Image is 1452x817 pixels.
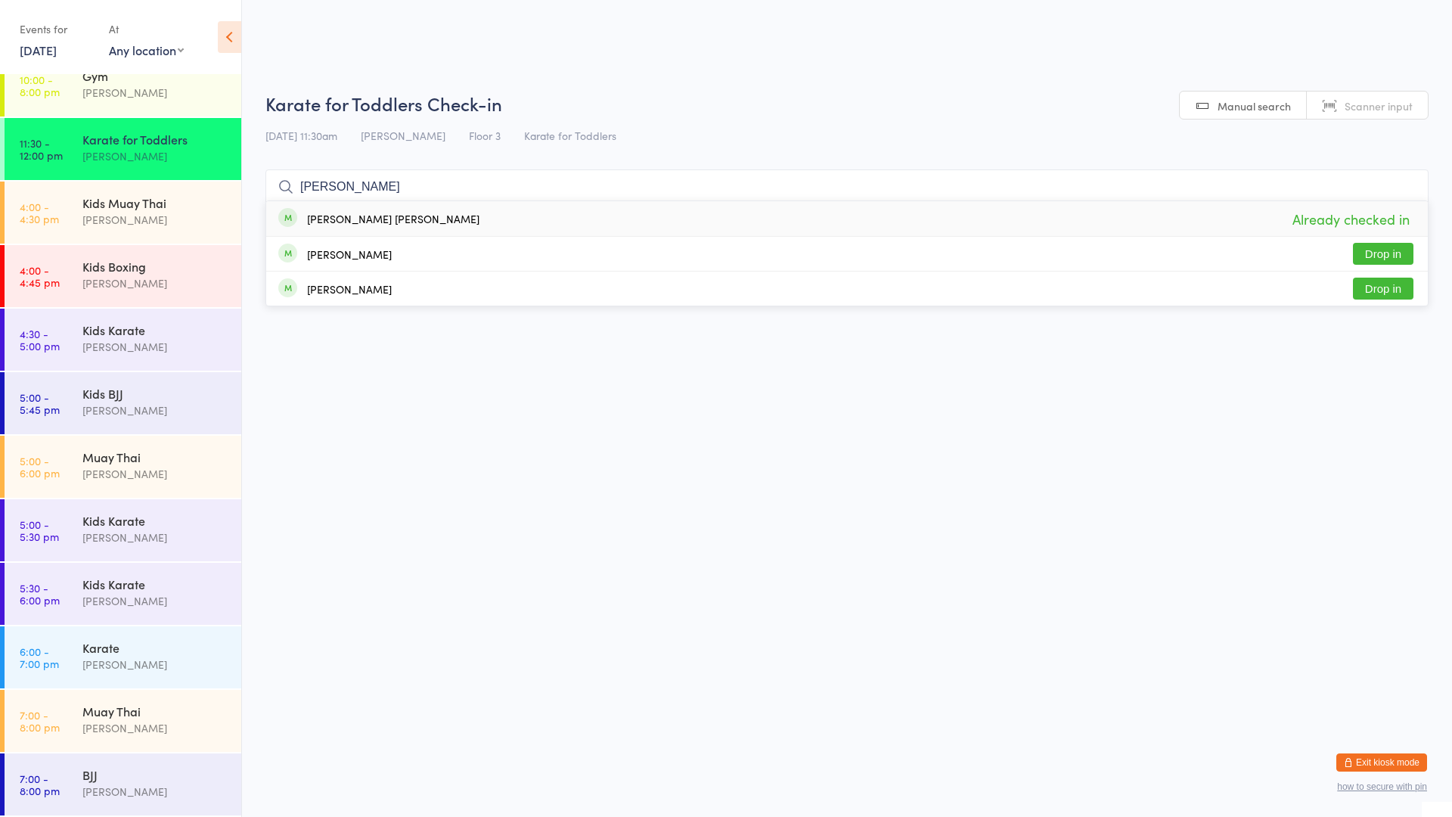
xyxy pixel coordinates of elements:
a: 6:00 -7:00 pmKarate[PERSON_NAME] [5,626,241,688]
time: 10:00 - 8:00 pm [20,73,60,98]
a: 4:30 -5:00 pmKids Karate[PERSON_NAME] [5,309,241,371]
a: 5:00 -5:30 pmKids Karate[PERSON_NAME] [5,499,241,561]
time: 5:30 - 6:00 pm [20,582,60,606]
time: 5:00 - 5:45 pm [20,391,60,415]
div: [PERSON_NAME] [82,719,228,737]
a: 5:00 -5:45 pmKids BJJ[PERSON_NAME] [5,372,241,434]
a: 7:00 -8:00 pmBJJ[PERSON_NAME] [5,753,241,815]
time: 5:00 - 6:00 pm [20,455,60,479]
div: Gym [82,67,228,84]
div: [PERSON_NAME] [82,529,228,546]
div: Kids Muay Thai [82,194,228,211]
div: Kids BJJ [82,385,228,402]
div: Kids Karate [82,322,228,338]
time: 7:00 - 8:00 pm [20,709,60,733]
a: 10:00 -8:00 pmGym[PERSON_NAME] [5,54,241,116]
div: BJJ [82,766,228,783]
div: Events for [20,17,94,42]
button: Exit kiosk mode [1336,753,1427,772]
button: Drop in [1353,243,1413,265]
button: how to secure with pin [1337,781,1427,792]
a: 5:30 -6:00 pmKids Karate[PERSON_NAME] [5,563,241,625]
span: Karate for Toddlers [524,128,616,143]
div: Muay Thai [82,449,228,465]
div: [PERSON_NAME] [82,783,228,800]
time: 7:00 - 8:00 pm [20,772,60,797]
div: [PERSON_NAME] [82,211,228,228]
a: 11:30 -12:00 pmKarate for Toddlers[PERSON_NAME] [5,118,241,180]
div: [PERSON_NAME] [82,656,228,673]
span: [DATE] 11:30am [265,128,337,143]
span: Floor 3 [469,128,501,143]
a: 7:00 -8:00 pmMuay Thai[PERSON_NAME] [5,690,241,752]
span: Scanner input [1345,98,1413,113]
a: 4:00 -4:30 pmKids Muay Thai[PERSON_NAME] [5,182,241,244]
span: [PERSON_NAME] [361,128,445,143]
time: 11:30 - 12:00 pm [20,137,63,161]
div: [PERSON_NAME] [82,275,228,292]
time: 4:00 - 4:45 pm [20,264,60,288]
div: Any location [109,42,184,58]
div: [PERSON_NAME] [PERSON_NAME] [307,213,479,225]
a: 4:00 -4:45 pmKids Boxing[PERSON_NAME] [5,245,241,307]
time: 4:00 - 4:30 pm [20,200,59,225]
div: At [109,17,184,42]
h2: Karate for Toddlers Check-in [265,91,1429,116]
button: Drop in [1353,278,1413,300]
span: Manual search [1218,98,1291,113]
div: Kids Karate [82,512,228,529]
div: [PERSON_NAME] [82,592,228,610]
div: Muay Thai [82,703,228,719]
div: [PERSON_NAME] [82,402,228,419]
a: 5:00 -6:00 pmMuay Thai[PERSON_NAME] [5,436,241,498]
div: Karate [82,639,228,656]
div: [PERSON_NAME] [307,248,392,260]
div: [PERSON_NAME] [307,283,392,295]
div: Karate for Toddlers [82,131,228,148]
div: [PERSON_NAME] [82,465,228,483]
time: 5:00 - 5:30 pm [20,518,59,542]
div: [PERSON_NAME] [82,148,228,165]
span: Already checked in [1289,206,1413,232]
input: Search [265,169,1429,204]
time: 6:00 - 7:00 pm [20,645,59,669]
div: [PERSON_NAME] [82,84,228,101]
div: [PERSON_NAME] [82,338,228,356]
a: [DATE] [20,42,57,58]
div: Kids Boxing [82,258,228,275]
time: 4:30 - 5:00 pm [20,328,60,352]
div: Kids Karate [82,576,228,592]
